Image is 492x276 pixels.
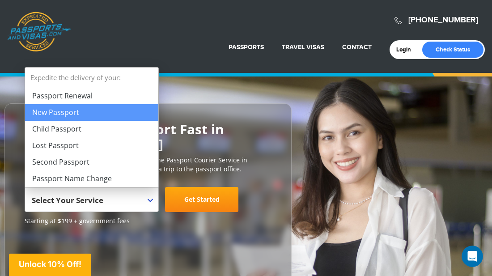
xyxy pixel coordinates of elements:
iframe: Customer reviews powered by Trustpilot [25,230,92,275]
iframe: Intercom live chat [462,246,483,267]
a: Get Started [165,187,238,212]
a: Contact [342,43,372,51]
span: Starting at $199 + government fees [25,217,271,225]
li: New Passport [25,104,158,121]
strong: Expedite the delivery of your: [25,68,158,88]
li: Passport Renewal [25,88,158,104]
div: Unlock 10% Off! [9,254,91,276]
a: Travel Visas [282,43,324,51]
span: Select Your Service [25,187,159,212]
a: Check Status [422,42,484,58]
a: Passports [229,43,264,51]
li: Expedite the delivery of your: [25,68,158,187]
a: Passports & [DOMAIN_NAME] [7,12,71,52]
li: Child Passport [25,121,158,137]
li: Second Passport [25,154,158,170]
span: Select Your Service [32,191,149,216]
a: Login [396,46,417,53]
a: [PHONE_NUMBER] [408,15,478,25]
li: Lost Passport [25,137,158,154]
span: Unlock 10% Off! [19,259,81,269]
li: Passport Name Change [25,170,158,187]
span: Select Your Service [32,195,103,205]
